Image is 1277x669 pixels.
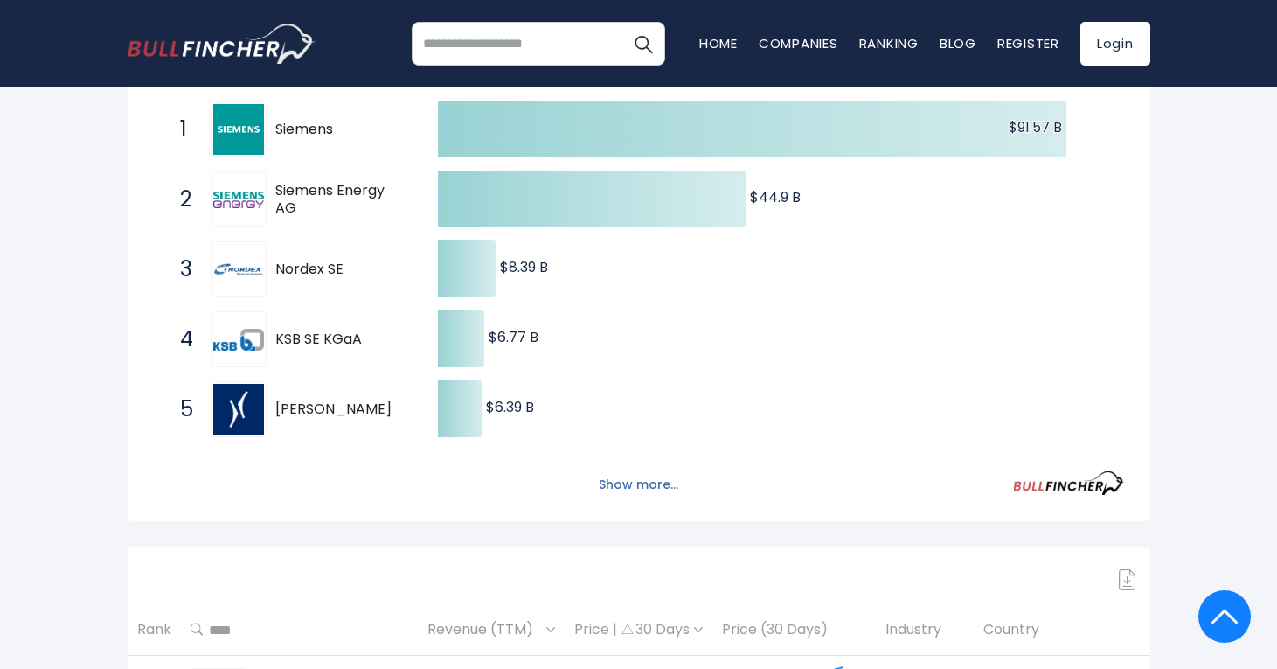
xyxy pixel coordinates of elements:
[859,34,919,52] a: Ranking
[213,262,264,277] img: Nordex SE
[997,34,1059,52] a: Register
[213,192,264,208] img: Siemens Energy AG
[574,621,703,639] div: Price | 30 Days
[275,401,407,419] span: [PERSON_NAME]
[171,394,189,424] span: 5
[128,604,181,656] th: Rank
[500,257,548,277] text: $8.39 B
[171,324,189,354] span: 4
[275,331,407,349] span: KSB SE KGaA
[489,327,538,347] text: $6.77 B
[759,34,838,52] a: Companies
[486,397,534,417] text: $6.39 B
[699,34,738,52] a: Home
[1009,117,1062,137] text: $91.57 B
[940,34,976,52] a: Blog
[974,604,1150,656] th: Country
[128,24,316,64] a: Go to homepage
[427,617,542,644] span: Revenue (TTM)
[750,187,801,207] text: $44.9 B
[171,115,189,144] span: 1
[621,22,665,66] button: Search
[1080,22,1150,66] a: Login
[712,604,876,656] th: Price (30 Days)
[876,604,973,656] th: Industry
[275,121,407,139] span: Siemens
[213,104,264,155] img: Siemens
[275,261,407,279] span: Nordex SE
[213,384,264,435] img: Krones AG
[171,254,189,284] span: 3
[213,329,264,351] img: KSB SE KGaA
[275,182,407,219] span: Siemens Energy AG
[171,185,189,214] span: 2
[128,24,316,64] img: bullfincher logo
[588,470,689,499] button: Show more...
